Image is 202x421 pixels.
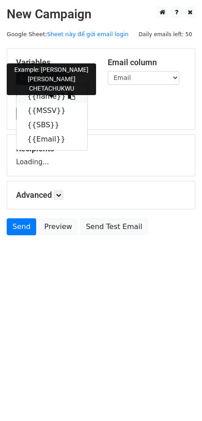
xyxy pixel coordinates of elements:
[47,31,128,38] a: Sheet này để gửi email login
[7,7,195,22] h2: New Campaign
[17,132,87,146] a: {{Email}}
[38,218,78,235] a: Preview
[7,31,129,38] small: Google Sheet:
[108,58,186,67] h5: Email column
[16,190,186,200] h5: Advanced
[17,104,87,118] a: {{MSSV}}
[16,144,186,167] div: Loading...
[7,218,36,235] a: Send
[135,29,195,39] span: Daily emails left: 50
[157,378,202,421] iframe: Chat Widget
[16,144,186,154] h5: Recipients
[80,218,148,235] a: Send Test Email
[135,31,195,38] a: Daily emails left: 50
[17,118,87,132] a: {{SBS}}
[7,63,96,95] div: Example: [PERSON_NAME] [PERSON_NAME] CHETACHUKWU
[16,58,94,67] h5: Variables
